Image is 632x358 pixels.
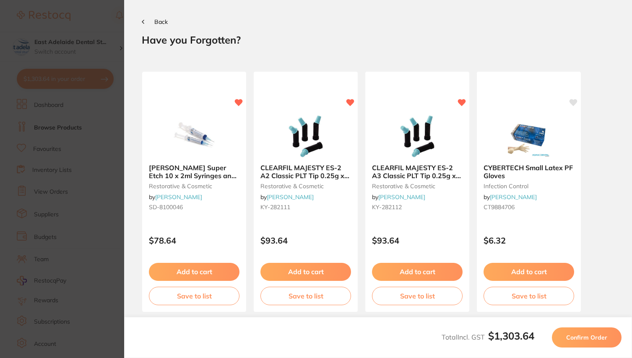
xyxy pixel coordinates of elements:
[372,164,463,179] b: CLEARFIL MAJESTY ES-2 A3 Classic PLT Tip 0.25g x 20
[149,193,202,201] span: by
[484,287,574,305] button: Save to list
[167,115,221,157] img: HENRY SCHEIN Super Etch 10 x 2ml Syringes and 50 Tips
[149,236,239,245] p: $78.64
[372,193,425,201] span: by
[372,183,463,189] small: restorative & cosmetic
[260,164,351,179] b: CLEARFIL MAJESTY ES-2 A2 Classic PLT Tip 0.25g x 20
[484,263,574,280] button: Add to cart
[566,334,607,341] span: Confirm Order
[390,115,445,157] img: CLEARFIL MAJESTY ES-2 A3 Classic PLT Tip 0.25g x 20
[149,183,239,189] small: restorative & cosmetic
[484,204,574,210] small: CT9884706
[267,193,314,201] a: [PERSON_NAME]
[260,287,351,305] button: Save to list
[149,287,239,305] button: Save to list
[488,329,534,342] b: $1,303.64
[260,204,351,210] small: KY-282111
[155,193,202,201] a: [PERSON_NAME]
[142,18,168,25] button: Back
[142,34,614,46] h2: Have you Forgotten?
[442,333,534,341] span: Total Incl. GST
[372,236,463,245] p: $93.64
[484,193,537,201] span: by
[490,193,537,201] a: [PERSON_NAME]
[149,204,239,210] small: SD-8100046
[372,204,463,210] small: KY-282112
[552,327,622,348] button: Confirm Order
[484,183,574,189] small: infection control
[484,164,574,179] b: CYBERTECH Small Latex PF Gloves
[372,287,463,305] button: Save to list
[484,236,574,245] p: $6.32
[260,183,351,189] small: restorative & cosmetic
[378,193,425,201] a: [PERSON_NAME]
[502,115,556,157] img: CYBERTECH Small Latex PF Gloves
[260,263,351,280] button: Add to cart
[260,236,351,245] p: $93.64
[260,193,314,201] span: by
[278,115,333,157] img: CLEARFIL MAJESTY ES-2 A2 Classic PLT Tip 0.25g x 20
[154,18,168,26] span: Back
[372,263,463,280] button: Add to cart
[149,263,239,280] button: Add to cart
[149,164,239,179] b: HENRY SCHEIN Super Etch 10 x 2ml Syringes and 50 Tips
